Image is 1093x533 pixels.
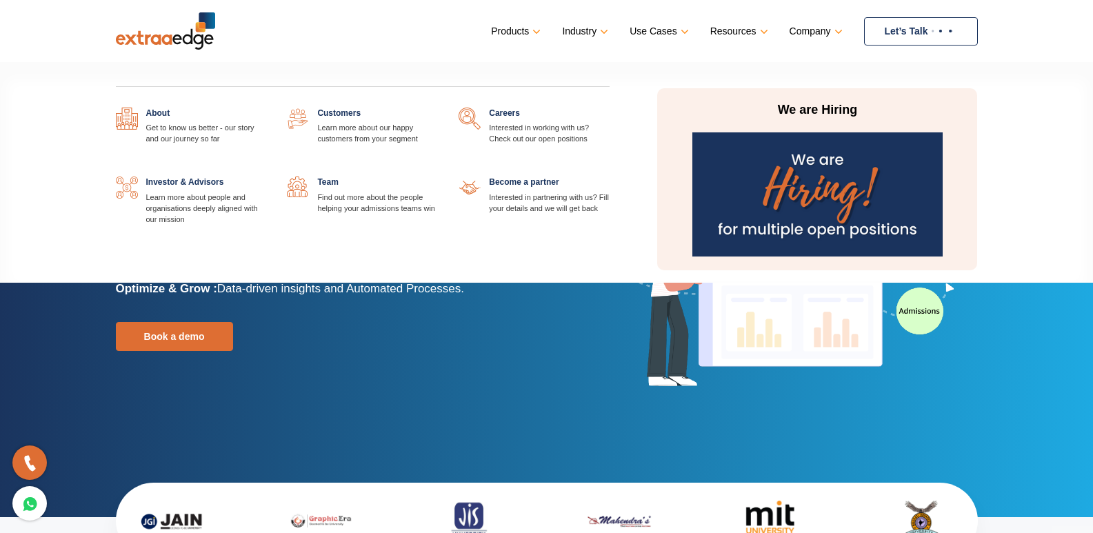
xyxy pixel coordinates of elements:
a: Let’s Talk [864,17,978,46]
a: Resources [710,21,765,41]
a: Use Cases [630,21,685,41]
span: Data-driven insights and Automated Processes. [217,282,464,295]
a: Products [491,21,538,41]
b: Optimize & Grow : [116,282,217,295]
a: Industry [562,21,605,41]
a: Company [790,21,840,41]
p: We are Hiring [688,102,947,119]
a: Book a demo [116,322,233,351]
